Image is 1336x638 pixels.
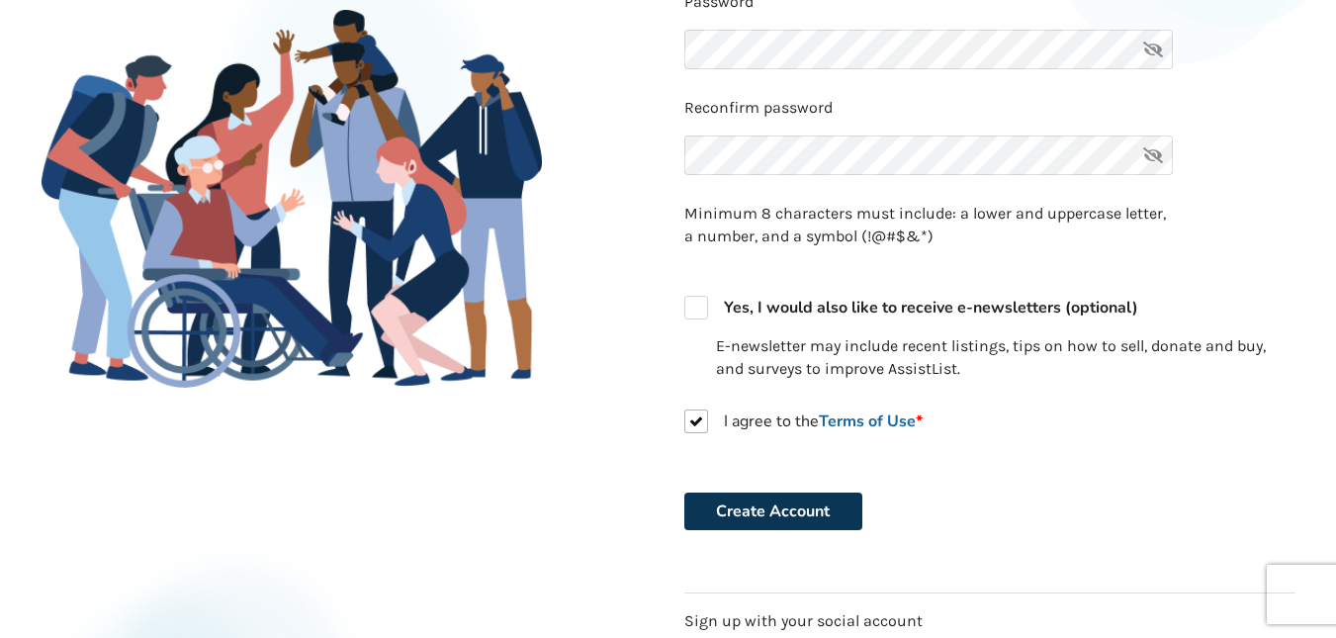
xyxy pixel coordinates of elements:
[716,335,1295,381] p: E-newsletter may include recent listings, tips on how to sell, donate and buy, and surveys to imp...
[42,10,543,388] img: Family Gathering
[819,410,923,432] a: Terms of Use*
[684,97,1295,120] p: Reconfirm password
[724,297,1138,319] strong: Yes, I would also like to receive e-newsletters (optional)
[684,493,862,530] button: Create Account
[684,203,1173,248] p: Minimum 8 characters must include: a lower and uppercase letter, a number, and a symbol (!@#$&*)
[684,410,923,433] label: I agree to the
[684,610,1295,633] p: Sign up with your social account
